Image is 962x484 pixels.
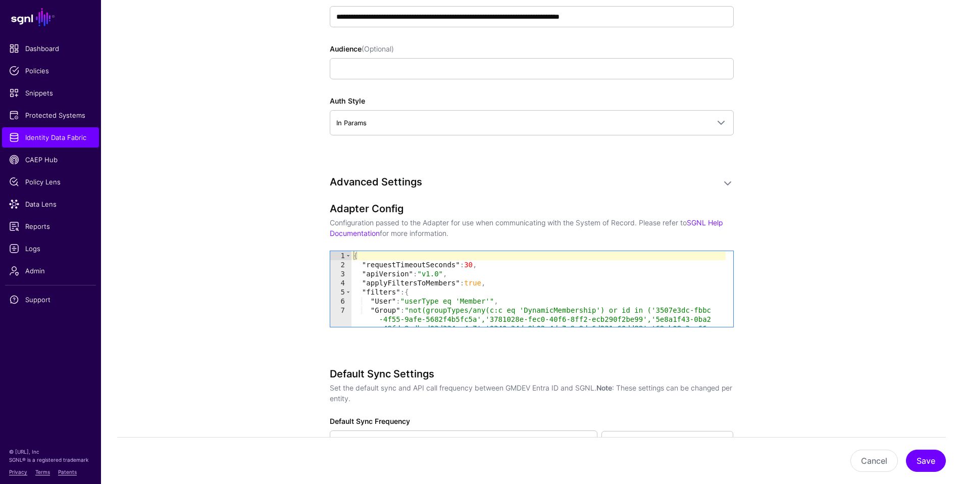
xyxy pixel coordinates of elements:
[906,450,946,472] button: Save
[9,66,92,76] span: Policies
[9,221,92,231] span: Reports
[345,251,351,260] span: Toggle code folding, rows 1 through 9
[330,297,351,306] div: 6
[9,132,92,142] span: Identity Data Fabric
[330,95,365,106] label: Auth Style
[345,287,351,297] span: Toggle code folding, rows 5 through 8
[9,448,92,456] p: © [URL], Inc
[330,287,351,297] div: 5
[336,431,355,452] div: Every
[9,266,92,276] span: Admin
[2,172,99,192] a: Policy Lens
[330,251,351,260] div: 1
[9,295,92,305] span: Support
[336,119,367,127] span: In Params
[330,203,734,215] h3: Adapter Config
[330,382,734,404] p: Set the default sync and API call frequency between GMDEV Entra ID and SGNL. : These settings can...
[9,110,92,120] span: Protected Systems
[58,469,77,475] a: Patents
[2,150,99,170] a: CAEP Hub
[330,306,351,351] div: 7
[2,238,99,259] a: Logs
[2,83,99,103] a: Snippets
[330,269,351,278] div: 3
[330,43,394,54] label: Audience
[362,44,394,53] span: (Optional)
[2,38,99,59] a: Dashboard
[9,469,27,475] a: Privacy
[35,469,50,475] a: Terms
[9,177,92,187] span: Policy Lens
[330,416,410,426] label: Default Sync Frequency
[330,260,351,269] div: 2
[2,127,99,148] a: Identity Data Fabric
[9,244,92,254] span: Logs
[9,456,92,464] p: SGNL® is a registered trademark
[330,278,351,287] div: 4
[850,450,898,472] button: Cancel
[596,383,612,392] strong: Note
[6,6,95,28] a: SGNL
[2,216,99,236] a: Reports
[330,368,734,380] h3: Default Sync Settings
[2,194,99,214] a: Data Lens
[2,61,99,81] a: Policies
[330,217,734,238] p: Configuration passed to the Adapter for use when communicating with the System of Record. Please ...
[9,43,92,54] span: Dashboard
[2,261,99,281] a: Admin
[2,105,99,125] a: Protected Systems
[330,176,714,188] h3: Advanced Settings
[9,88,92,98] span: Snippets
[9,199,92,209] span: Data Lens
[9,155,92,165] span: CAEP Hub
